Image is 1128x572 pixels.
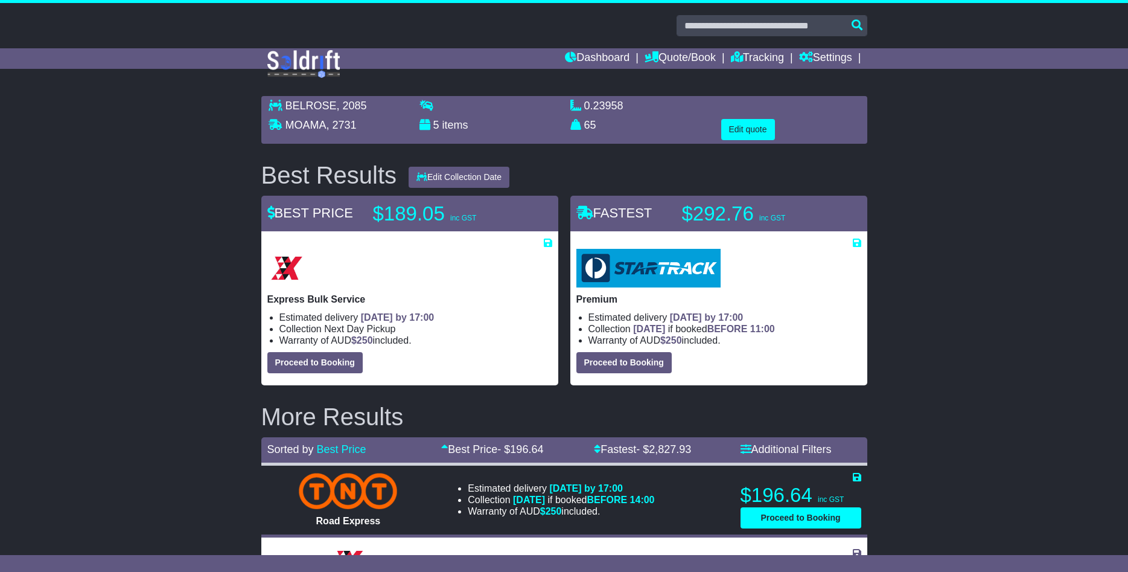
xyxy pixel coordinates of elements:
button: Proceed to Booking [576,352,672,373]
button: Edit Collection Date [409,167,509,188]
span: [DATE] [633,324,665,334]
span: [DATE] by 17:00 [549,483,623,493]
li: Estimated delivery [588,312,861,323]
span: 250 [357,335,373,345]
span: inc GST [818,495,844,504]
li: Collection [588,323,861,335]
span: inc GST [450,214,476,222]
span: BEFORE [587,495,627,505]
button: Edit quote [721,119,775,140]
p: $292.76 [682,202,833,226]
a: Quote/Book [645,48,716,69]
span: 196.64 [510,443,543,455]
span: - $ [636,443,691,455]
li: Collection [279,323,552,335]
p: $196.64 [741,483,861,507]
span: BELROSE [285,100,337,112]
p: Express Bulk Service [267,294,552,305]
span: [DATE] by 17:00 [361,312,435,323]
span: 5 [433,119,439,131]
span: - $ [497,443,543,455]
span: $ [660,335,682,345]
a: Settings [799,48,852,69]
button: Proceed to Booking [741,507,861,529]
span: 2,827.93 [649,443,691,455]
span: MOAMA [285,119,327,131]
span: $ [540,506,562,516]
span: [DATE] [513,495,545,505]
button: Proceed to Booking [267,352,363,373]
p: Premium [576,294,861,305]
div: Best Results [255,162,403,188]
span: 250 [666,335,682,345]
span: FASTEST [576,205,652,220]
span: Next Day Pickup [324,324,395,334]
li: Estimated delivery [468,483,654,494]
span: , 2085 [337,100,367,112]
a: Best Price [317,443,366,455]
span: items [442,119,468,131]
li: Warranty of AUD included. [588,335,861,346]
a: Dashboard [565,48,629,69]
h2: More Results [261,403,867,430]
a: Additional Filters [741,443,832,455]
span: [DATE] by 17:00 [670,312,744,323]
a: Best Price- $196.64 [441,443,543,455]
a: Tracking [731,48,784,69]
span: , 2731 [327,119,357,131]
a: Fastest- $2,827.93 [594,443,691,455]
span: if booked [633,324,774,334]
p: $189.05 [373,202,524,226]
span: 65 [584,119,596,131]
li: Collection [468,494,654,506]
li: Warranty of AUD included. [468,506,654,517]
img: Border Express: Express Bulk Service [267,249,306,288]
img: TNT Domestic: Road Express [299,473,397,509]
span: $ [351,335,373,345]
span: BEST PRICE [267,205,353,220]
span: Sorted by [267,443,314,455]
span: 0.23958 [584,100,623,112]
span: BEFORE [707,324,748,334]
span: Road Express [316,516,381,526]
span: inc GST [759,214,785,222]
span: 11:00 [750,324,775,334]
span: 250 [546,506,562,516]
span: 14:00 [630,495,655,505]
li: Warranty of AUD included. [279,335,552,346]
span: if booked [513,495,654,505]
li: Estimated delivery [279,312,552,323]
img: StarTrack: Premium [576,249,721,288]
